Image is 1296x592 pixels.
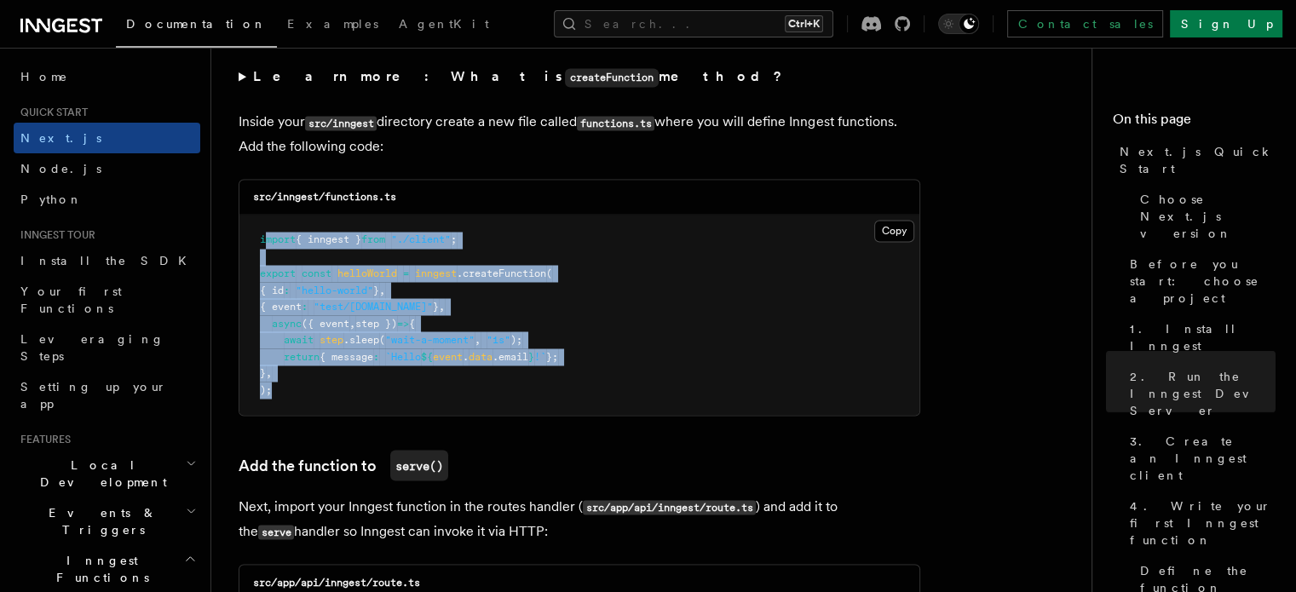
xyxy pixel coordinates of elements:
span: "./client" [391,233,451,245]
span: Inngest Functions [14,552,184,586]
span: ); [510,333,522,345]
button: Search...Ctrl+K [554,10,833,37]
span: , [439,300,445,312]
span: "wait-a-moment" [385,333,475,345]
a: Documentation [116,5,277,48]
span: : [302,300,308,312]
span: , [475,333,481,345]
strong: Learn more: What is method? [253,68,786,84]
span: , [349,317,355,329]
span: await [284,333,314,345]
span: } [373,284,379,296]
button: Toggle dark mode [938,14,979,34]
summary: Learn more: What iscreateFunctionmethod? [239,65,920,89]
span: , [379,284,385,296]
span: , [266,366,272,378]
a: Node.js [14,153,200,184]
span: Leveraging Steps [20,332,164,363]
span: `Hello [385,350,421,362]
span: ( [546,267,552,279]
span: import [260,233,296,245]
span: from [361,233,385,245]
span: ); [260,383,272,395]
span: } [528,350,534,362]
span: { id [260,284,284,296]
span: const [302,267,331,279]
a: Home [14,61,200,92]
a: 4. Write your first Inngest function [1123,491,1276,555]
span: "hello-world" [296,284,373,296]
a: Python [14,184,200,215]
span: Next.js Quick Start [1120,143,1276,177]
button: Local Development [14,450,200,497]
span: Features [14,433,71,446]
a: Setting up your app [14,371,200,419]
code: src/app/api/inngest/route.ts [253,576,420,588]
code: createFunction [565,68,659,87]
a: Leveraging Steps [14,324,200,371]
span: ; [451,233,457,245]
span: Local Development [14,457,186,491]
span: .createFunction [457,267,546,279]
span: !` [534,350,546,362]
span: } [433,300,439,312]
span: Quick start [14,106,88,119]
span: { message [320,350,373,362]
a: 2. Run the Inngest Dev Server [1123,361,1276,426]
a: 1. Install Inngest [1123,313,1276,361]
span: inngest [415,267,457,279]
span: = [403,267,409,279]
span: Install the SDK [20,254,197,267]
span: .sleep [343,333,379,345]
span: Before you start: choose a project [1130,256,1276,307]
a: Next.js [14,123,200,153]
span: event [433,350,463,362]
span: { event [260,300,302,312]
span: export [260,267,296,279]
span: step [320,333,343,345]
span: "1s" [487,333,510,345]
code: src/inngest/functions.ts [253,191,396,203]
span: Inngest tour [14,228,95,242]
a: Contact sales [1007,10,1163,37]
p: Inside your directory create a new file called where you will define Inngest functions. Add the f... [239,110,920,158]
span: .email [492,350,528,362]
span: "test/[DOMAIN_NAME]" [314,300,433,312]
span: ( [379,333,385,345]
span: Python [20,193,83,206]
span: Home [20,68,68,85]
span: 3. Create an Inngest client [1130,433,1276,484]
span: Node.js [20,162,101,175]
span: : [373,350,379,362]
a: Before you start: choose a project [1123,249,1276,313]
span: Setting up your app [20,380,167,411]
a: Next.js Quick Start [1113,136,1276,184]
span: => [397,317,409,329]
a: 3. Create an Inngest client [1123,426,1276,491]
span: }; [546,350,558,362]
span: Documentation [126,17,267,31]
span: Next.js [20,131,101,145]
a: Your first Functions [14,276,200,324]
span: async [272,317,302,329]
span: Choose Next.js version [1140,191,1276,242]
kbd: Ctrl+K [785,15,823,32]
code: src/inngest [305,116,377,130]
span: AgentKit [399,17,489,31]
span: step }) [355,317,397,329]
a: Examples [277,5,389,46]
span: { [409,317,415,329]
a: Add the function toserve() [239,450,448,480]
code: serve [258,525,294,539]
button: Events & Triggers [14,497,200,545]
code: serve() [390,450,448,480]
a: Install the SDK [14,245,200,276]
span: 2. Run the Inngest Dev Server [1130,368,1276,419]
span: Examples [287,17,378,31]
span: { inngest } [296,233,361,245]
a: Sign Up [1170,10,1282,37]
code: functions.ts [577,116,654,130]
code: src/app/api/inngest/route.ts [583,500,756,514]
span: data [469,350,492,362]
span: : [284,284,290,296]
